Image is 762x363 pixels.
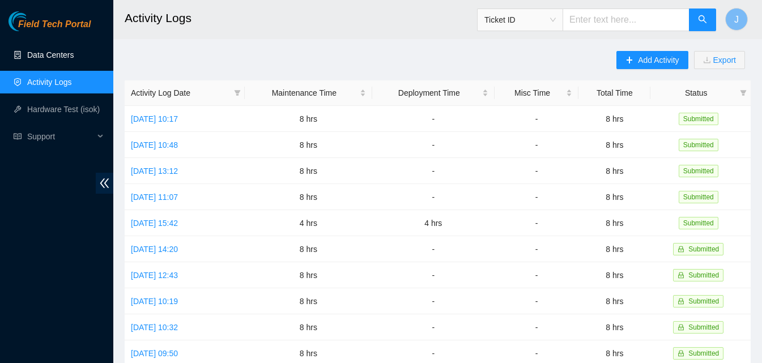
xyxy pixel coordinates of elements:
td: - [372,106,495,132]
span: Submitted [679,217,718,229]
td: - [495,288,578,314]
td: 8 hrs [578,262,650,288]
td: 8 hrs [245,236,372,262]
span: Support [27,125,94,148]
td: - [372,262,495,288]
a: [DATE] 10:32 [131,323,178,332]
img: Akamai Technologies [8,11,57,31]
td: 8 hrs [578,132,650,158]
span: lock [678,298,684,305]
input: Enter text here... [563,8,689,31]
span: Submitted [679,139,718,151]
a: [DATE] 10:48 [131,140,178,150]
a: Data Centers [27,50,74,59]
td: 8 hrs [245,314,372,340]
span: Submitted [688,297,719,305]
span: read [14,133,22,140]
span: filter [234,89,241,96]
a: Hardware Test (isok) [27,105,100,114]
td: 8 hrs [578,236,650,262]
a: [DATE] 12:43 [131,271,178,280]
td: 8 hrs [578,210,650,236]
span: Submitted [688,245,719,253]
span: filter [738,84,749,101]
td: 8 hrs [578,158,650,184]
a: Activity Logs [27,78,72,87]
span: plus [625,56,633,65]
span: Submitted [679,191,718,203]
a: [DATE] 11:07 [131,193,178,202]
span: filter [232,84,243,101]
td: - [495,106,578,132]
span: Submitted [679,165,718,177]
td: - [495,184,578,210]
td: - [372,184,495,210]
td: - [495,210,578,236]
td: 8 hrs [245,288,372,314]
td: 8 hrs [245,184,372,210]
a: [DATE] 10:17 [131,114,178,123]
td: 8 hrs [245,132,372,158]
span: Submitted [688,323,719,331]
span: J [734,12,739,27]
a: [DATE] 09:50 [131,349,178,358]
span: Field Tech Portal [18,19,91,30]
button: downloadExport [694,51,745,69]
td: - [495,236,578,262]
td: - [495,158,578,184]
span: double-left [96,173,113,194]
span: lock [678,324,684,331]
span: Add Activity [638,54,679,66]
span: Ticket ID [484,11,556,28]
td: 8 hrs [578,184,650,210]
a: [DATE] 10:19 [131,297,178,306]
td: - [495,314,578,340]
span: Submitted [679,113,718,125]
button: J [725,8,748,31]
td: - [495,262,578,288]
td: 8 hrs [245,106,372,132]
td: - [372,158,495,184]
span: Activity Log Date [131,87,229,99]
span: lock [678,272,684,279]
span: lock [678,246,684,253]
td: 8 hrs [245,158,372,184]
td: 4 hrs [245,210,372,236]
button: search [689,8,716,31]
button: plusAdd Activity [616,51,688,69]
span: filter [740,89,747,96]
td: - [372,236,495,262]
a: [DATE] 13:12 [131,166,178,176]
a: Akamai TechnologiesField Tech Portal [8,20,91,35]
span: Submitted [688,271,719,279]
td: - [372,314,495,340]
span: Status [657,87,735,99]
td: - [372,132,495,158]
td: 8 hrs [578,106,650,132]
th: Total Time [578,80,650,106]
td: 4 hrs [372,210,495,236]
td: - [495,132,578,158]
td: 8 hrs [578,314,650,340]
a: [DATE] 15:42 [131,219,178,228]
span: Submitted [688,349,719,357]
td: - [372,288,495,314]
span: lock [678,350,684,357]
td: 8 hrs [578,288,650,314]
td: 8 hrs [245,262,372,288]
span: search [698,15,707,25]
a: [DATE] 14:20 [131,245,178,254]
